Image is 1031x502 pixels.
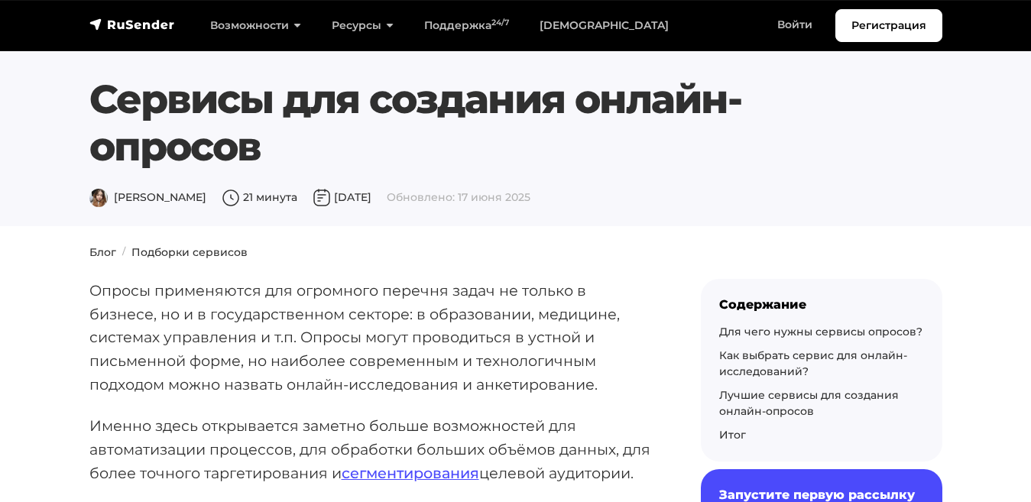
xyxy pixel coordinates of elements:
a: Как выбрать сервис для онлайн-исследований? [719,348,907,378]
nav: breadcrumb [80,245,952,261]
span: 21 минута [222,190,297,204]
img: Дата публикации [313,189,331,207]
h1: Сервисы для создания онлайн-опросов [89,76,870,171]
a: Ресурсы [316,10,409,41]
a: Поддержка24/7 [409,10,524,41]
p: Опросы применяются для огромного перечня задач не только в бизнесе, но и в государственном сектор... [89,279,652,397]
a: Войти [762,9,828,40]
a: Лучшие сервисы для создания онлайн-опросов [719,388,899,418]
a: Итог [719,428,746,442]
a: Регистрация [835,9,942,42]
img: RuSender [89,17,175,32]
a: [DEMOGRAPHIC_DATA] [524,10,684,41]
a: сегментирования [342,464,479,482]
span: Обновлено: 17 июня 2025 [387,190,530,204]
a: Блог [89,245,116,259]
img: Время чтения [222,189,240,207]
sup: 24/7 [491,18,509,28]
span: [DATE] [313,190,371,204]
a: Возможности [195,10,316,41]
a: Для чего нужны сервисы опросов? [719,325,922,338]
span: [PERSON_NAME] [89,190,206,204]
div: Содержание [719,297,924,312]
li: Подборки сервисов [116,245,248,261]
p: Именно здесь открывается заметно больше возможностей для автоматизации процессов, для обработки б... [89,414,652,484]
